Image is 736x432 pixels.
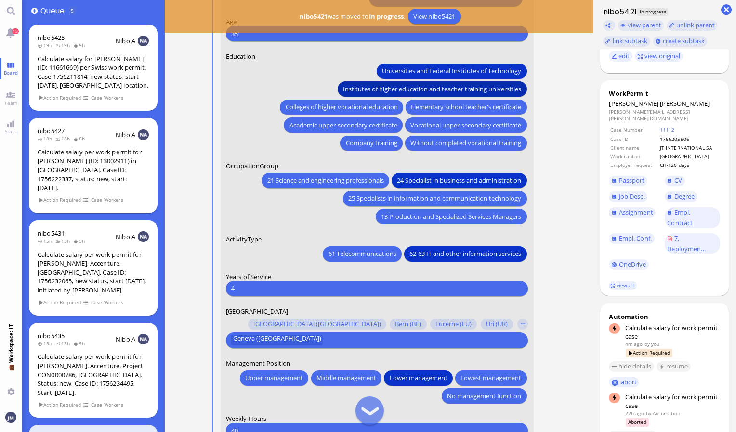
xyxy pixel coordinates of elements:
span: Universities and Federal Institutes of Technology [382,66,522,76]
span: 7. Deploymen... [667,234,706,253]
span: Assignment [619,208,653,216]
a: Assignment [609,207,656,218]
span: 15h [38,238,55,244]
span: Lowest management [461,373,522,383]
button: Lower management [384,370,453,385]
span: 9h [73,238,88,244]
span: Nibo A [116,232,135,241]
td: Case Number [610,126,658,134]
span: 21 Science and engineering professionals [267,175,384,185]
span: Passport [619,176,645,185]
button: Lucerne (LU) [430,319,477,330]
span: Action Required [626,349,672,357]
span: Aborted [626,418,649,426]
button: resume [657,361,691,372]
span: Action Required [38,298,81,306]
span: by [646,410,651,417]
span: 💼 Workspace: IT [7,363,14,384]
button: Company training [341,135,403,151]
span: Management Position [226,359,290,368]
span: Queue [40,5,68,16]
span: Lower management [390,373,447,383]
td: CH-120 days [659,161,719,169]
button: Uri (UR) [481,319,513,330]
button: Without completed vocational training [405,135,526,151]
span: Empl. Conf. [619,234,652,242]
span: Middle management [316,373,376,383]
a: View nibo5421 [408,9,461,24]
a: CV [665,176,685,186]
span: OccupationGroup [226,161,278,170]
a: OneDrive [609,259,649,270]
span: Nibo A [116,130,135,139]
span: Upper management [245,373,303,383]
td: Employer request [610,161,658,169]
span: 13 Production and Specialized Services Managers [381,211,522,221]
td: Case ID [610,135,658,143]
button: Add [31,8,38,14]
span: 61 Telecommunications [329,249,396,259]
button: Elementary school teacher's certificate [406,99,526,114]
button: Vocational upper-secondary certificate [405,117,526,133]
div: Calculate salary per work permit for [PERSON_NAME] (ID: 13002911) in [GEOGRAPHIC_DATA]. Case ID: ... [38,148,149,192]
span: 15h [55,238,73,244]
span: Elementary school teacher's certificate [411,102,522,112]
button: unlink parent [667,20,718,31]
img: NA [138,334,148,344]
span: automation@bluelakelegal.com [653,410,680,417]
div: WorkPermit [609,89,720,98]
button: [GEOGRAPHIC_DATA] ([GEOGRAPHIC_DATA]) [248,319,386,330]
a: nibo5425 [38,33,65,42]
span: 5h [73,42,88,49]
button: hide details [609,361,654,372]
button: Academic upper-secondary certificate [284,117,403,133]
a: nibo5431 [38,229,65,238]
span: 25 Specialists in information and communication technology [349,193,522,203]
a: nibo5435 [38,331,65,340]
h1: nibo5421 [600,6,637,17]
a: Degree [665,191,697,202]
div: Calculate salary for work permit case [625,393,720,410]
span: Case Workers [91,94,123,102]
div: Calculate salary for [PERSON_NAME] (ID: 11661669) per Swiss work permit. Case 1756211814, new sta... [38,54,149,90]
img: NA [138,231,148,242]
span: [PERSON_NAME] [660,99,710,108]
span: janet.mathews@bluelakelegal.com [651,341,659,347]
span: 18h [38,135,55,142]
button: Universities and Federal Institutes of Technology [377,63,526,78]
span: Uri (UR) [486,320,508,328]
button: 61 Telecommunications [323,246,402,261]
span: Colleges of higher vocational education [286,102,398,112]
img: You [5,412,16,422]
button: edit [609,51,632,62]
a: Job Desc. [609,191,647,202]
span: Lucerne (LU) [435,320,472,328]
button: view parent [618,20,664,31]
button: 13 Production and Specialized Services Managers [376,209,526,224]
button: Lowest management [455,370,526,385]
button: 62-63 IT and other information services [404,246,526,261]
span: Stats [2,128,19,135]
a: nibo5427 [38,127,65,135]
img: NA [138,129,148,140]
span: Company training [346,138,397,148]
a: Empl. Contract [665,207,720,228]
a: Passport [609,176,647,186]
span: 15h [38,340,55,347]
a: 11112 [660,127,675,133]
task-group-action-menu: link subtask [603,36,650,47]
span: Vocational upper-secondary certificate [411,120,522,130]
span: Case Workers [91,196,123,204]
span: Team [2,100,20,106]
span: Action Required [38,196,81,204]
span: Weekly Hours [226,414,267,423]
span: Case Workers [91,298,123,306]
span: 62-63 IT and other information services [410,249,522,259]
div: Calculate salary per work permit for [PERSON_NAME], Accenture, [GEOGRAPHIC_DATA]. Case ID: 175623... [38,250,149,295]
span: Institutes of higher education and teacher training universities [343,84,522,94]
span: [PERSON_NAME] [609,99,658,108]
span: 9h [73,340,88,347]
span: Empl. Contract [667,208,693,227]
